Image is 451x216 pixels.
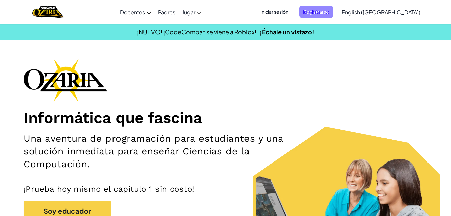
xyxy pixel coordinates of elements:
img: Ozaria branding logo [24,59,107,102]
h2: Una aventura de programación para estudiantes y una solución inmediata para enseñar Ciencias de l... [24,132,294,171]
a: ¡Échale un vistazo! [260,28,314,36]
span: Docentes [120,9,145,16]
a: English ([GEOGRAPHIC_DATA]) [338,3,424,21]
a: Padres [154,3,179,21]
a: Jugar [179,3,205,21]
button: Iniciar sesión [256,6,292,18]
a: Ozaria by CodeCombat logo [32,5,63,19]
a: Docentes [117,3,154,21]
button: Registrarse [299,6,333,18]
span: English ([GEOGRAPHIC_DATA]) [342,9,420,16]
p: ¡Prueba hoy mismo el capítulo 1 sin costo! [24,184,427,194]
span: Jugar [182,9,195,16]
span: ¡NUEVO! ¡CodeCombat se viene a Roblox! [137,28,256,36]
h1: Informática que fascina [24,108,427,127]
img: Home [32,5,63,19]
